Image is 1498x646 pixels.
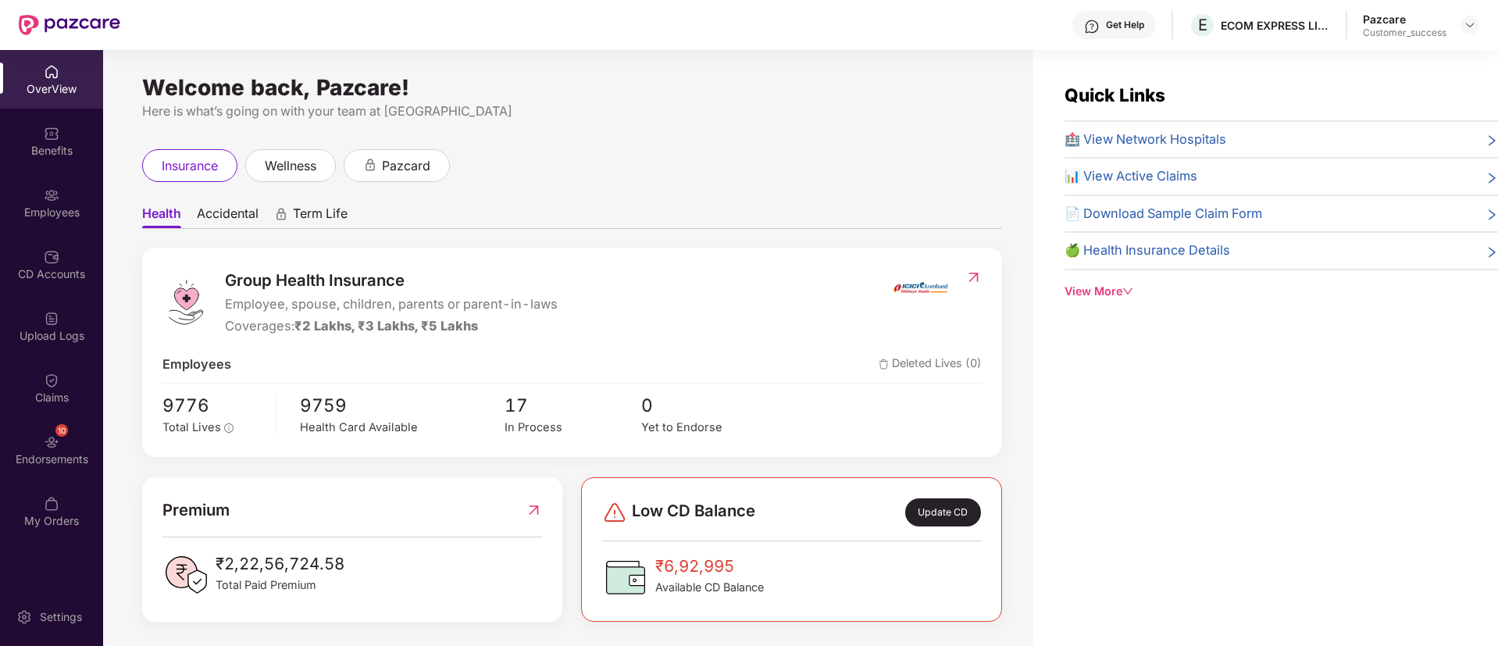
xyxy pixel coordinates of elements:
[879,355,982,375] span: Deleted Lives (0)
[162,391,265,419] span: 9776
[879,359,889,369] img: deleteIcon
[1486,244,1498,261] span: right
[142,102,1002,121] div: Here is what’s going on with your team at [GEOGRAPHIC_DATA]
[1122,286,1133,297] span: down
[162,498,230,523] span: Premium
[294,318,478,334] span: ₹2 Lakhs, ₹3 Lakhs, ₹5 Lakhs
[1198,16,1207,34] span: E
[300,419,505,437] div: Health Card Available
[44,187,59,203] img: svg+xml;base64,PHN2ZyBpZD0iRW1wbG95ZWVzIiB4bWxucz0iaHR0cDovL3d3dy53My5vcmcvMjAwMC9zdmciIHdpZHRoPS...
[641,419,778,437] div: Yet to Endorse
[225,268,558,293] span: Group Health Insurance
[1486,207,1498,224] span: right
[274,207,288,221] div: animation
[162,156,218,176] span: insurance
[142,205,181,228] span: Health
[1221,18,1330,33] div: ECOM EXPRESS LIMITED
[162,279,209,326] img: logo
[35,609,87,625] div: Settings
[641,391,778,419] span: 0
[602,500,627,525] img: svg+xml;base64,PHN2ZyBpZD0iRGFuZ2VyLTMyeDMyIiB4bWxucz0iaHR0cDovL3d3dy53My5vcmcvMjAwMC9zdmciIHdpZH...
[225,294,558,315] span: Employee, spouse, children, parents or parent-in-laws
[1065,241,1230,261] span: 🍏 Health Insurance Details
[1084,19,1100,34] img: svg+xml;base64,PHN2ZyBpZD0iSGVscC0zMngzMiIgeG1sbnM9Imh0dHA6Ly93d3cudzMub3JnLzIwMDAvc3ZnIiB3aWR0aD...
[19,15,120,35] img: New Pazcare Logo
[300,391,505,419] span: 9759
[1486,170,1498,187] span: right
[505,419,641,437] div: In Process
[632,498,755,526] span: Low CD Balance
[1464,19,1476,31] img: svg+xml;base64,PHN2ZyBpZD0iRHJvcGRvd24tMzJ4MzIiIHhtbG5zPSJodHRwOi8vd3d3LnczLm9yZy8yMDAwL3N2ZyIgd2...
[44,64,59,80] img: svg+xml;base64,PHN2ZyBpZD0iSG9tZSIgeG1sbnM9Imh0dHA6Ly93d3cudzMub3JnLzIwMDAvc3ZnIiB3aWR0aD0iMjAiIG...
[225,316,558,337] div: Coverages:
[363,158,377,172] div: animation
[44,373,59,388] img: svg+xml;base64,PHN2ZyBpZD0iQ2xhaW0iIHhtbG5zPSJodHRwOi8vd3d3LnczLm9yZy8yMDAwL3N2ZyIgd2lkdGg9IjIwIi...
[1363,27,1446,39] div: Customer_success
[1106,19,1144,31] div: Get Help
[55,424,68,437] div: 10
[655,554,764,579] span: ₹6,92,995
[162,355,231,375] span: Employees
[1486,133,1498,150] span: right
[216,576,344,594] span: Total Paid Premium
[197,205,259,228] span: Accidental
[44,496,59,512] img: svg+xml;base64,PHN2ZyBpZD0iTXlfT3JkZXJzIiBkYXRhLW5hbWU9Ik15IE9yZGVycyIgeG1sbnM9Imh0dHA6Ly93d3cudz...
[1065,204,1262,224] span: 📄 Download Sample Claim Form
[44,249,59,265] img: svg+xml;base64,PHN2ZyBpZD0iQ0RfQWNjb3VudHMiIGRhdGEtbmFtZT0iQ0QgQWNjb3VudHMiIHhtbG5zPSJodHRwOi8vd3...
[162,420,221,434] span: Total Lives
[265,156,316,176] span: wellness
[655,579,764,596] span: Available CD Balance
[1065,130,1226,150] span: 🏥 View Network Hospitals
[44,126,59,141] img: svg+xml;base64,PHN2ZyBpZD0iQmVuZWZpdHMiIHhtbG5zPSJodHRwOi8vd3d3LnczLm9yZy8yMDAwL3N2ZyIgd2lkdGg9Ij...
[44,434,59,450] img: svg+xml;base64,PHN2ZyBpZD0iRW5kb3JzZW1lbnRzIiB4bWxucz0iaHR0cDovL3d3dy53My5vcmcvMjAwMC9zdmciIHdpZH...
[382,156,430,176] span: pazcard
[216,551,344,576] span: ₹2,22,56,724.58
[224,423,234,433] span: info-circle
[526,498,542,523] img: RedirectIcon
[505,391,641,419] span: 17
[142,81,1002,94] div: Welcome back, Pazcare!
[162,551,209,598] img: PaidPremiumIcon
[1065,84,1165,105] span: Quick Links
[602,554,649,601] img: CDBalanceIcon
[905,498,981,526] div: Update CD
[1065,283,1498,300] div: View More
[293,205,348,228] span: Term Life
[1363,12,1446,27] div: Pazcare
[965,269,982,285] img: RedirectIcon
[891,268,950,307] img: insurerIcon
[44,311,59,327] img: svg+xml;base64,PHN2ZyBpZD0iVXBsb2FkX0xvZ3MiIGRhdGEtbmFtZT0iVXBsb2FkIExvZ3MiIHhtbG5zPSJodHRwOi8vd3...
[1065,166,1197,187] span: 📊 View Active Claims
[16,609,32,625] img: svg+xml;base64,PHN2ZyBpZD0iU2V0dGluZy0yMHgyMCIgeG1sbnM9Imh0dHA6Ly93d3cudzMub3JnLzIwMDAvc3ZnIiB3aW...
